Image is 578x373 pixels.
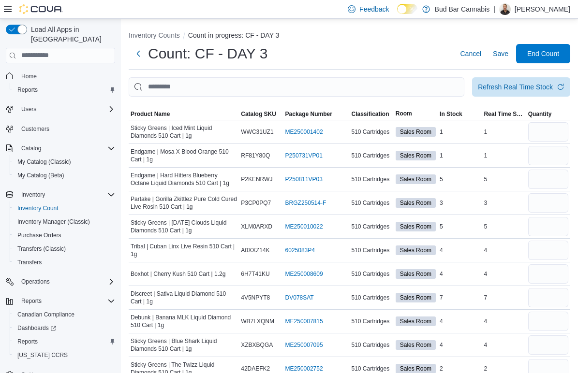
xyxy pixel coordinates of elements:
span: Quantity [528,110,552,118]
span: Sales Room [396,269,436,279]
a: ME250008609 [285,270,323,278]
span: 510 Cartridges [351,365,389,373]
div: 1 [438,126,482,138]
span: Users [21,105,36,113]
span: Sales Room [400,293,431,302]
a: Reports [14,336,42,347]
div: 5 [438,221,482,232]
span: Inventory Manager (Classic) [14,216,115,228]
button: Inventory Manager (Classic) [10,215,119,229]
span: WWC31UZ1 [241,128,273,136]
div: 4 [438,339,482,351]
a: BRGZ250514-F [285,199,326,207]
span: Sticky Greens | Blue Shark Liquid Diamonds 510 Cart | 1g [131,337,237,353]
nav: An example of EuiBreadcrumbs [129,30,570,42]
span: Sales Room [396,127,436,137]
button: Next [129,44,148,63]
span: Sales Room [396,174,436,184]
span: Endgame | Hard Hitters Blueberry Octane Liquid Diamonds 510 Cart | 1g [131,172,237,187]
button: Inventory [17,189,49,201]
span: My Catalog (Classic) [14,156,115,168]
span: Tribal | Cuban Linx Live Resin 510 Cart | 1g [131,243,237,258]
span: Sales Room [400,317,431,326]
span: Dashboards [14,322,115,334]
span: Boxhot | Cherry Kush 510 Cart | 1.2g [131,270,225,278]
a: ME250010022 [285,223,323,230]
button: My Catalog (Classic) [10,155,119,169]
button: Transfers (Classic) [10,242,119,256]
span: Partake | Gorilla Zkittlez Pure Cold Cured Live Rosin 510 Cart | 1g [131,195,237,211]
span: Sales Room [396,198,436,208]
span: My Catalog (Classic) [17,158,71,166]
span: Sales Room [400,341,431,349]
span: Operations [17,276,115,287]
div: 4 [438,244,482,256]
span: My Catalog (Beta) [17,172,64,179]
button: Product Name [129,108,239,120]
span: XZBXBQGA [241,341,273,349]
a: 6025083P4 [285,246,315,254]
span: Load All Apps in [GEOGRAPHIC_DATA] [27,25,115,44]
button: Users [17,103,40,115]
a: Canadian Compliance [14,309,78,320]
span: Transfers [14,257,115,268]
a: P250811VP03 [285,175,323,183]
button: Reports [10,335,119,348]
button: Cancel [456,44,485,63]
span: 510 Cartridges [351,341,389,349]
button: Reports [10,83,119,97]
button: Inventory Count [10,201,119,215]
div: 5 [482,173,526,185]
button: Quantity [526,108,570,120]
span: Inventory [21,191,45,199]
span: Home [21,72,37,80]
a: Inventory Manager (Classic) [14,216,94,228]
span: Sales Room [396,245,436,255]
button: End Count [516,44,570,63]
span: Sales Room [400,151,431,160]
span: Washington CCRS [14,349,115,361]
span: Sales Room [400,175,431,184]
span: 510 Cartridges [351,270,389,278]
div: 4 [438,316,482,327]
span: Endgame | Mosa X Blood Orange 510 Cart | 1g [131,148,237,163]
a: Transfers (Classic) [14,243,70,255]
button: Users [2,102,119,116]
span: Canadian Compliance [17,311,74,318]
button: Catalog [2,142,119,155]
span: Inventory Manager (Classic) [17,218,90,226]
span: Sales Room [400,128,431,136]
span: Product Name [131,110,170,118]
div: Stephanie M [499,3,511,15]
p: | [493,3,495,15]
button: Count in progress: CF - DAY 3 [188,31,280,39]
span: Sales Room [400,364,431,373]
div: 1 [482,150,526,161]
p: [PERSON_NAME] [515,3,570,15]
button: In Stock [438,108,482,120]
span: Sales Room [396,340,436,350]
span: [US_STATE] CCRS [17,351,68,359]
span: 510 Cartridges [351,294,389,301]
img: Cova [19,4,63,14]
a: Transfers [14,257,45,268]
span: Reports [17,338,38,345]
span: Catalog [21,144,41,152]
div: 5 [482,221,526,232]
button: Reports [17,295,45,307]
span: XLM0ARXD [241,223,272,230]
div: 7 [438,292,482,303]
button: Package Number [283,108,350,120]
h1: Count: CF - DAY 3 [148,44,267,63]
a: Inventory Count [14,202,62,214]
a: My Catalog (Classic) [14,156,75,168]
span: RF81Y80Q [241,152,270,159]
a: My Catalog (Beta) [14,170,68,181]
span: Dashboards [17,324,56,332]
span: A0XXZ14K [241,246,269,254]
a: ME250007815 [285,317,323,325]
span: Room [396,110,412,117]
button: Refresh Real Time Stock [472,77,570,97]
span: 510 Cartridges [351,223,389,230]
span: Classification [351,110,389,118]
